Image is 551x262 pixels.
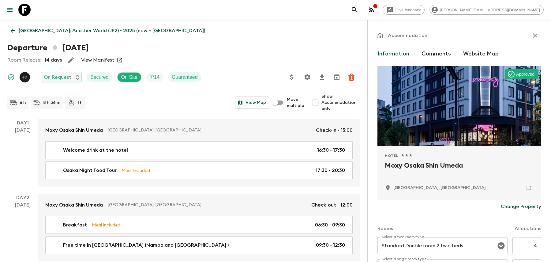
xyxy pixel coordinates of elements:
[20,74,31,79] span: Juno Choi
[383,5,425,15] a: Give feedback
[385,153,398,158] span: Hotel
[301,71,313,83] button: Settings
[497,241,505,250] button: Open
[45,161,353,179] a: Osaka Night Food TourMeal Included17:30 - 20:30
[7,56,41,64] p: Room Release:
[348,4,361,16] button: search adventures
[45,127,103,134] p: Moxy Osaka Shin Umeda
[316,71,328,83] button: Download CSV
[117,72,141,82] div: On Site
[63,146,128,154] p: Welcome drink at the hotel
[4,4,16,16] button: menu
[286,71,298,83] button: Update Price, Early Bird Discount and Costs
[382,234,424,240] label: Select a twin room type
[429,5,544,15] div: [PERSON_NAME][EMAIL_ADDRESS][DOMAIN_NAME]
[393,185,486,191] p: Osaka, Japan
[150,74,159,81] p: 7 / 14
[7,25,208,37] a: [GEOGRAPHIC_DATA]: Another World (JP2) • 2025 (new – [GEOGRAPHIC_DATA])
[43,100,60,106] p: 8 h 36 m
[45,141,353,159] a: Welcome drink at the hotel16:30 - 17:30
[45,236,353,254] a: Free time In [GEOGRAPHIC_DATA] (Namba and [GEOGRAPHIC_DATA] )09:30 - 12:30
[63,221,87,229] p: Breakfast
[382,256,426,262] label: Select a single room type
[45,216,353,234] a: BreakfastMeal Included06:30 - 09:30
[422,47,451,61] button: Comments
[63,241,229,249] p: Free time In [GEOGRAPHIC_DATA] (Namba and [GEOGRAPHIC_DATA] )
[121,74,137,81] p: On Site
[92,222,120,228] p: Meal Included
[515,225,541,232] p: Allocations
[90,74,109,81] p: Secured
[63,167,117,174] p: Osaka Night Food Tour
[7,42,88,54] h1: Departure [DATE]
[108,202,306,208] p: [GEOGRAPHIC_DATA], [GEOGRAPHIC_DATA]
[38,194,360,216] a: Moxy Osaka Shin Umeda[GEOGRAPHIC_DATA], [GEOGRAPHIC_DATA]Check-out - 12:00
[7,119,38,127] p: Day 1
[516,71,534,77] p: Approved
[377,47,409,61] button: Information
[321,93,360,112] span: Show Accommodation only
[317,146,345,154] p: 16:30 - 17:30
[77,100,83,106] p: 1 h
[44,74,71,81] p: On Request
[501,200,541,213] button: Change Property
[15,127,31,187] div: [DATE]
[385,161,534,180] h2: Moxy Osaka Shin Umeda
[331,71,343,83] button: Archive (Completed, Cancelled or Unsynced Departures only)
[392,8,424,12] span: Give feedback
[87,72,112,82] div: Secured
[7,74,15,81] svg: Synced Successfully
[108,127,311,133] p: [GEOGRAPHIC_DATA], [GEOGRAPHIC_DATA]
[235,97,269,109] button: View Map
[19,27,205,34] p: [GEOGRAPHIC_DATA]: Another World (JP2) • 2025 (new – [GEOGRAPHIC_DATA])
[316,127,353,134] p: Check-in - 15:00
[287,97,304,109] span: Move multiple
[316,167,345,174] p: 17:30 - 20:30
[20,100,26,106] p: 6 h
[463,47,499,61] button: Website Map
[501,203,541,210] p: Change Property
[345,71,358,83] button: Delete
[122,167,150,174] p: Meal Included
[81,57,114,63] a: View Manifest
[377,225,393,232] p: Rooms
[22,75,28,80] p: J C
[437,8,543,12] span: [PERSON_NAME][EMAIL_ADDRESS][DOMAIN_NAME]
[45,201,103,209] p: Moxy Osaka Shin Umeda
[377,66,541,146] div: Photo of Moxy Osaka Shin Umeda
[388,32,427,39] p: Accommodation
[146,72,163,82] div: Trip Fill
[38,119,360,141] a: Moxy Osaka Shin Umeda[GEOGRAPHIC_DATA], [GEOGRAPHIC_DATA]Check-in - 15:00
[44,56,62,64] p: 14 days
[20,72,31,82] button: JC
[311,201,353,209] p: Check-out - 12:00
[315,221,345,229] p: 06:30 - 09:30
[172,74,198,81] p: Guaranteed
[7,194,38,201] p: Day 2
[316,241,345,249] p: 09:30 - 12:30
